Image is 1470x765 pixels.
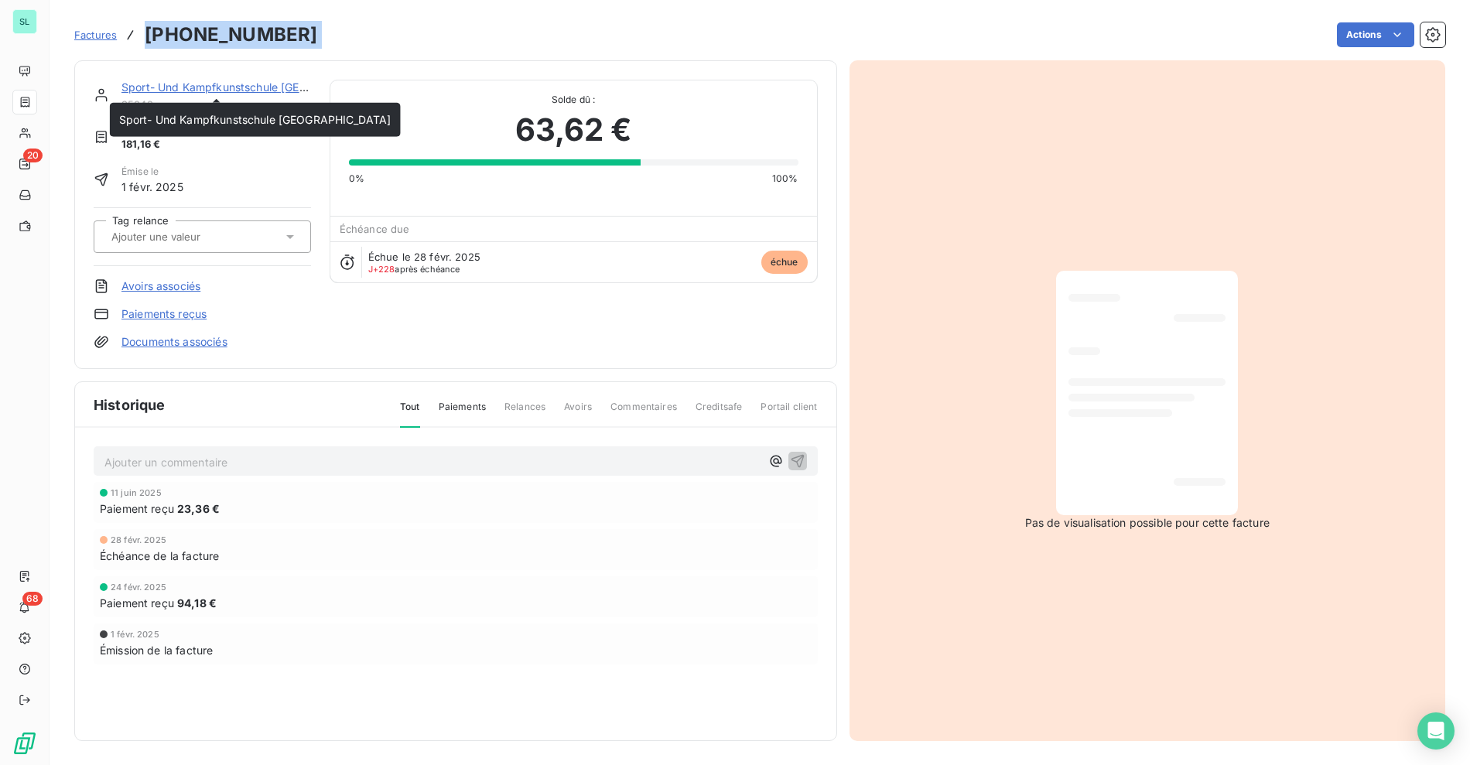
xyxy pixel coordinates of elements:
button: Actions [1337,22,1414,47]
span: Tout [400,400,420,428]
a: Paiements reçus [121,306,207,322]
span: 68 [22,592,43,606]
span: Paiement reçu [100,500,174,517]
span: Creditsafe [696,400,743,426]
span: Commentaires [610,400,677,426]
a: Documents associés [121,334,227,350]
a: Sport- Und Kampfkunstschule [GEOGRAPHIC_DATA] [121,80,394,94]
span: 63,62 € [515,107,632,153]
span: 100% [772,172,798,186]
span: Paiements [439,400,486,426]
span: 1 févr. 2025 [111,630,159,639]
span: Historique [94,394,166,415]
span: 35842 [121,98,311,111]
span: Échéance de la facture [100,548,219,564]
span: J+228 [368,264,395,275]
span: Émise le [121,165,183,179]
span: 181,16 € [121,137,185,152]
div: Open Intercom Messenger [1417,712,1455,750]
span: Avoirs [564,400,592,426]
span: Solde dû : [349,93,798,107]
span: Sport- Und Kampfkunstschule [GEOGRAPHIC_DATA] [119,113,391,126]
span: Paiement reçu [100,595,174,611]
div: SL [12,9,37,34]
span: Échéance due [340,223,410,235]
span: 23,36 € [177,500,220,517]
input: Ajouter une valeur [110,230,265,244]
span: Échue le 28 févr. 2025 [368,251,480,263]
span: 24 févr. 2025 [111,582,166,592]
h3: [PHONE_NUMBER] [145,21,317,49]
span: Factures [74,29,117,41]
span: Portail client [761,400,817,426]
span: échue [761,251,808,274]
span: après échéance [368,265,460,274]
span: Émission de la facture [100,642,213,658]
img: Logo LeanPay [12,731,37,756]
span: 1 févr. 2025 [121,179,183,195]
a: Avoirs associés [121,278,200,294]
span: Relances [504,400,545,426]
a: Factures [74,27,117,43]
span: 11 juin 2025 [111,488,162,497]
span: 28 févr. 2025 [111,535,166,545]
span: 0% [349,172,364,186]
span: 20 [23,149,43,162]
span: Pas de visualisation possible pour cette facture [1025,515,1270,531]
span: 94,18 € [177,595,217,611]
